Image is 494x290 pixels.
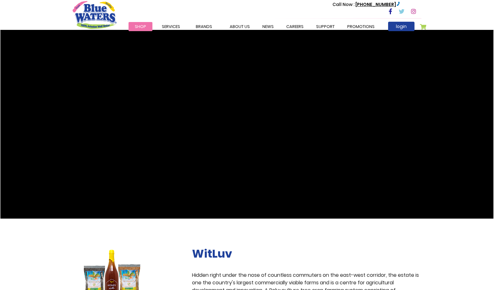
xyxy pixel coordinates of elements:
[388,22,414,31] a: login
[162,24,180,30] span: Services
[256,22,280,31] a: News
[280,22,310,31] a: careers
[341,22,381,31] a: Promotions
[355,1,396,8] ctcspan: [PHONE_NUMBER]
[332,1,355,8] span: Call Now :
[310,22,341,31] a: support
[73,1,117,29] a: store logo
[135,24,146,30] span: Shop
[223,22,256,31] a: about us
[192,247,421,260] h2: WitLuv
[196,24,212,30] span: Brands
[355,1,406,8] ctc: Call (868) 640-8824 with Linkus Desktop Client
